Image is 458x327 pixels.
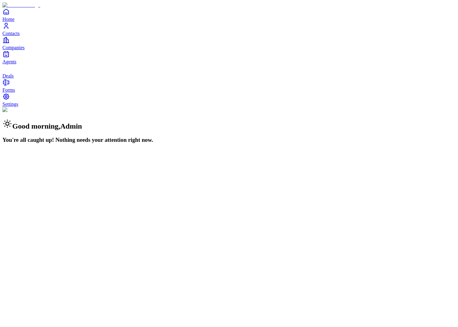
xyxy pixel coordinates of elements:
[2,93,456,107] a: Settings
[2,137,456,143] h3: You're all caught up! Nothing needs your attention right now.
[2,65,456,78] a: deals
[2,8,456,22] a: Home
[2,22,456,36] a: Contacts
[2,59,16,64] span: Agents
[2,2,40,8] img: Item Brain Logo
[2,17,14,22] span: Home
[2,87,15,93] span: Forms
[2,119,456,130] h2: Good morning , Admin
[2,73,14,78] span: Deals
[2,45,25,50] span: Companies
[2,31,20,36] span: Contacts
[2,79,456,93] a: Forms
[2,107,31,113] img: Background
[2,50,456,64] a: Agents
[2,36,456,50] a: Companies
[2,102,18,107] span: Settings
